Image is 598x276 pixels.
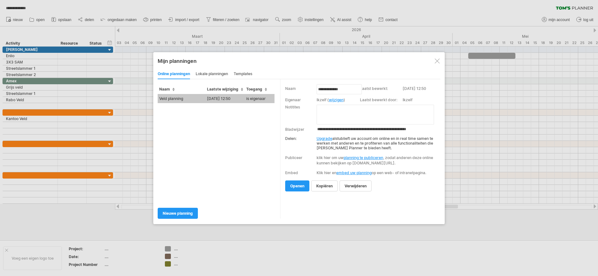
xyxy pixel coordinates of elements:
strong: Delen: [285,136,296,141]
a: embed uw planning [336,170,372,175]
a: kopiëren [311,180,338,191]
div: Ikzelf ( ) [317,97,357,102]
td: Eigenaar [285,97,317,104]
span: Naam [159,87,175,91]
span: verwijderen [345,184,367,188]
span: Laatste wijziging [207,87,243,91]
span: Nieuwe planning [163,211,193,216]
span: openen [290,184,304,188]
a: planning te publiceren [344,155,383,160]
td: [DATE] 12:50 [403,86,441,97]
td: Laatst bewerkt: [360,86,403,97]
div: alstublieft uw account om online en in real time samen te werken met anderen en te profiteren van... [285,133,436,150]
a: Upgrade [317,136,332,141]
td: [DATE] 12:50 [205,94,245,103]
div: Embed [285,170,298,175]
td: Notitites [285,104,317,125]
div: lokale planningen [196,69,228,79]
td: Ikzelf [403,97,441,104]
div: Mijn planningen [158,58,440,64]
td: Laatst bewerkt door: [360,97,403,104]
div: klik hier om uw , zodat anderen deze online kunnen bekijken op [DOMAIN_NAME][URL]. [317,155,436,166]
td: is eigenaar [245,94,275,103]
div: online planningen [158,69,190,79]
div: Publiceer [285,155,302,160]
a: openen [285,180,309,191]
a: verwijderen [340,180,372,191]
div: Klik hier en op een web- of intranetpagina. [317,170,436,175]
span: kopiëren [316,184,333,188]
div: templates [234,69,252,79]
td: Naam [285,86,317,97]
td: Bladwijzer [285,125,317,133]
a: wijzigen [329,97,344,102]
span: Toegang [246,87,267,91]
td: Veld planning [158,94,205,103]
a: Nieuwe planning [158,208,198,219]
